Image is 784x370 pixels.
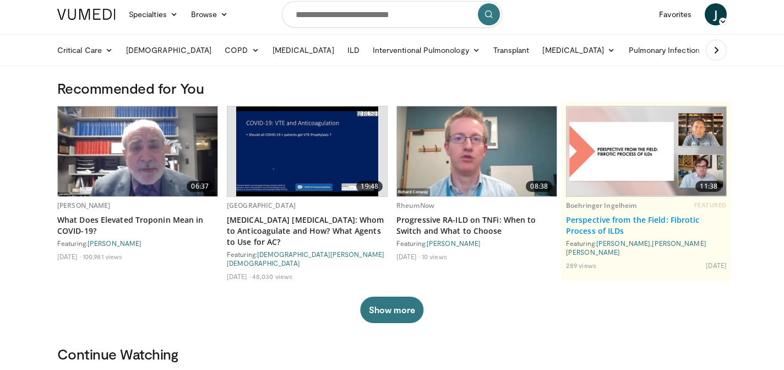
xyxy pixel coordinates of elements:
[58,106,217,196] img: 98daf78a-1d22-4ebe-927e-10afe95ffd94.620x360_q85_upscale.jpg
[566,239,706,256] a: [PERSON_NAME] [PERSON_NAME]
[397,106,557,196] a: 08:38
[396,215,557,237] a: Progressive RA-ILD on TNFi: When to Switch and What to Choose
[567,106,726,196] a: 11:38
[341,39,366,61] a: ILD
[227,250,384,267] a: [DEMOGRAPHIC_DATA][PERSON_NAME][DEMOGRAPHIC_DATA]
[566,261,596,270] li: 289 views
[51,39,119,61] a: Critical Care
[227,250,388,267] div: Featuring:
[427,239,481,247] a: [PERSON_NAME]
[227,106,387,196] a: 19:48
[622,39,717,61] a: Pulmonary Infection
[356,181,383,192] span: 19:48
[536,39,622,61] a: [MEDICAL_DATA]
[282,1,502,28] input: Search topics, interventions
[227,215,388,248] a: [MEDICAL_DATA] [MEDICAL_DATA]: Whom to Anticoagulate and How? What Agents to Use for AC?
[397,106,557,196] img: cd97caea-d7de-4334-b4b3-21877190c9f4.620x360_q85_upscale.jpg
[88,239,141,247] a: [PERSON_NAME]
[184,3,235,25] a: Browse
[227,272,251,281] li: [DATE]
[236,106,378,196] img: 19d6f46f-fc51-4bbe-aa3f-ab0c4992aa3b.620x360_q85_upscale.jpg
[266,39,341,61] a: [MEDICAL_DATA]
[695,181,722,192] span: 11:38
[360,297,423,323] button: Show more
[652,3,698,25] a: Favorites
[706,261,727,270] li: [DATE]
[705,3,727,25] a: J
[218,39,265,61] a: COPD
[57,215,218,237] a: What Does Elevated Troponin Mean in COVID-19?
[396,201,434,210] a: RheumNow
[396,239,557,248] div: Featuring:
[596,239,650,247] a: [PERSON_NAME]
[567,107,726,196] img: 0d260a3c-dea8-4d46-9ffd-2859801fb613.png.620x360_q85_upscale.png
[57,239,218,248] div: Featuring:
[187,181,213,192] span: 06:37
[526,181,552,192] span: 08:38
[57,345,727,363] h3: Continue Watching
[566,201,636,210] a: Boehringer Ingelheim
[396,252,420,261] li: [DATE]
[694,201,727,209] span: FEATURED
[487,39,536,61] a: Transplant
[122,3,184,25] a: Specialties
[57,252,81,261] li: [DATE]
[366,39,487,61] a: Interventional Pulmonology
[57,201,111,210] a: [PERSON_NAME]
[566,239,727,256] div: Featuring: ,
[422,252,447,261] li: 10 views
[57,79,727,97] h3: Recommended for You
[227,201,296,210] a: [GEOGRAPHIC_DATA]
[252,272,292,281] li: 48,030 views
[83,252,122,261] li: 100,981 views
[119,39,218,61] a: [DEMOGRAPHIC_DATA]
[58,106,217,196] a: 06:37
[566,215,727,237] a: Perspective from the Field: Fibrotic Process of ILDs
[57,9,116,20] img: VuMedi Logo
